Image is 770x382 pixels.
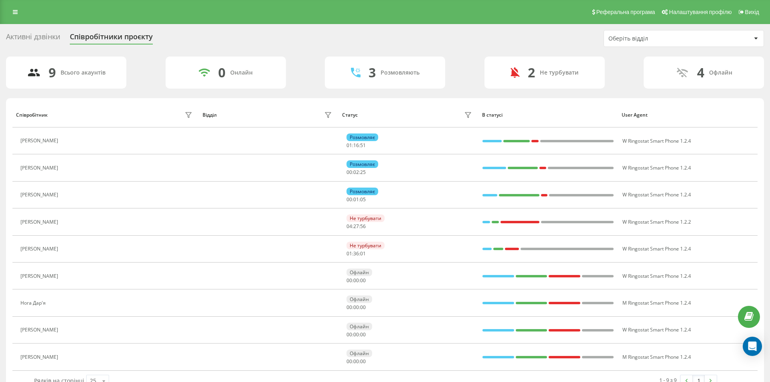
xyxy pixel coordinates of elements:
[346,250,352,257] span: 01
[360,358,366,365] span: 00
[346,143,366,148] div: : :
[346,332,366,338] div: : :
[353,331,359,338] span: 00
[346,133,378,141] div: Розмовляє
[20,327,60,333] div: [PERSON_NAME]
[346,169,352,176] span: 00
[596,9,655,15] span: Реферальна програма
[622,354,691,360] span: M Ringostat Smart Phone 1.2.4
[346,323,372,330] div: Офлайн
[608,35,704,42] div: Оберіть відділ
[482,112,614,118] div: В статусі
[61,69,105,76] div: Всього акаунтів
[353,169,359,176] span: 02
[622,299,691,306] span: M Ringostat Smart Phone 1.2.4
[622,218,691,225] span: W Ringostat Smart Phone 1.2.2
[353,223,359,230] span: 27
[622,164,691,171] span: W Ringostat Smart Phone 1.2.4
[622,137,691,144] span: W Ringostat Smart Phone 1.2.4
[528,65,535,80] div: 2
[20,273,60,279] div: [PERSON_NAME]
[346,358,352,365] span: 00
[20,246,60,252] div: [PERSON_NAME]
[346,214,385,222] div: Не турбувати
[353,304,359,311] span: 00
[622,112,754,118] div: User Agent
[346,242,385,249] div: Не турбувати
[346,223,352,230] span: 04
[346,359,366,364] div: : :
[342,112,358,118] div: Статус
[346,277,352,284] span: 00
[353,277,359,284] span: 00
[346,278,366,283] div: : :
[346,295,372,303] div: Офлайн
[20,165,60,171] div: [PERSON_NAME]
[353,250,359,257] span: 36
[360,304,366,311] span: 00
[20,300,48,306] div: Нога Дар'я
[6,32,60,45] div: Активні дзвінки
[360,250,366,257] span: 01
[697,65,704,80] div: 4
[346,224,366,229] div: : :
[20,354,60,360] div: [PERSON_NAME]
[622,191,691,198] span: W Ringostat Smart Phone 1.2.4
[49,65,56,80] div: 9
[230,69,253,76] div: Онлайн
[622,273,691,279] span: W Ringostat Smart Phone 1.2.4
[346,269,372,276] div: Офлайн
[360,142,366,149] span: 51
[346,196,352,203] span: 00
[346,170,366,175] div: : :
[369,65,376,80] div: 3
[16,112,48,118] div: Співробітник
[346,197,366,202] div: : :
[709,69,732,76] div: Офлайн
[346,160,378,168] div: Розмовляє
[622,245,691,252] span: W Ringostat Smart Phone 1.2.4
[346,188,378,195] div: Розмовляє
[346,331,352,338] span: 00
[353,142,359,149] span: 16
[360,223,366,230] span: 56
[360,196,366,203] span: 05
[20,192,60,198] div: [PERSON_NAME]
[346,142,352,149] span: 01
[743,337,762,356] div: Open Intercom Messenger
[20,138,60,144] div: [PERSON_NAME]
[360,169,366,176] span: 25
[218,65,225,80] div: 0
[540,69,579,76] div: Не турбувати
[346,251,366,257] div: : :
[353,196,359,203] span: 01
[70,32,153,45] div: Співробітники проєкту
[360,331,366,338] span: 00
[622,326,691,333] span: W Ringostat Smart Phone 1.2.4
[360,277,366,284] span: 00
[353,358,359,365] span: 00
[745,9,759,15] span: Вихід
[669,9,731,15] span: Налаштування профілю
[346,304,352,311] span: 00
[203,112,217,118] div: Відділ
[381,69,419,76] div: Розмовляють
[346,350,372,357] div: Офлайн
[20,219,60,225] div: [PERSON_NAME]
[346,305,366,310] div: : :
